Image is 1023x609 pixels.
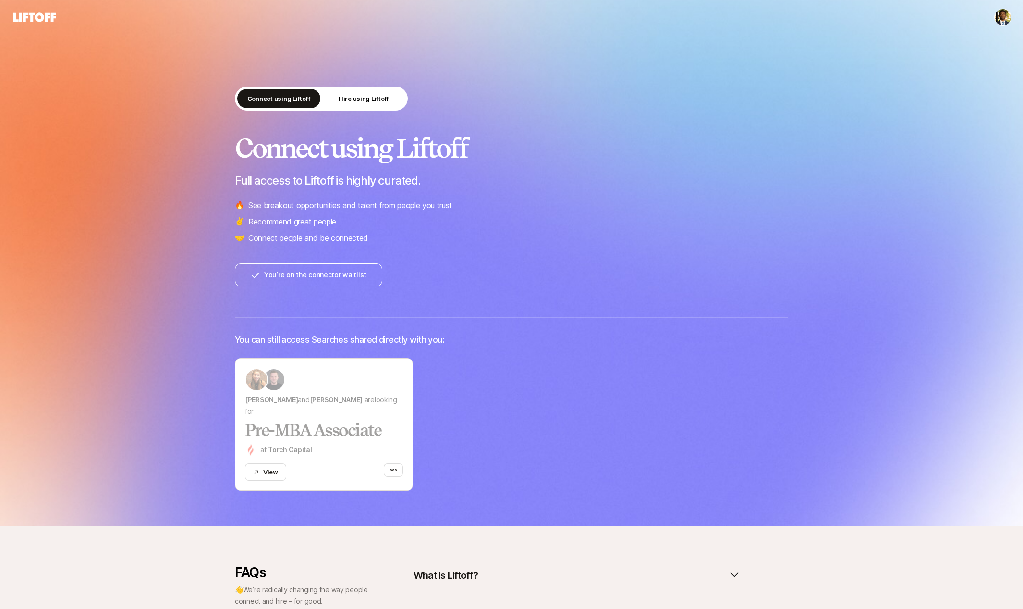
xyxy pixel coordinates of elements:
p: Recommend great people [248,215,336,228]
img: Cameron Baker [995,9,1011,25]
p: See breakout opportunities and talent from people you trust [248,199,452,211]
span: We’re radically changing the way people connect and hire – for good. [235,585,368,605]
button: View [245,463,286,481]
p: Full access to Liftoff is highly curated. [235,174,788,187]
p: FAQs [235,565,369,580]
span: ✌️ [235,215,244,228]
p: Connect people and be connected [248,232,368,244]
p: What is Liftoff? [414,569,478,582]
p: Hire using Liftoff [339,94,389,103]
button: What is Liftoff? [414,565,740,586]
button: Cameron Baker [994,9,1011,26]
p: 👋 [235,584,369,607]
span: 🔥 [235,199,244,211]
p: You can still access Searches shared directly with you: [235,333,444,347]
button: You’re on the connector waitlist [235,263,382,286]
span: 🤝 [235,232,244,244]
h2: Connect using Liftoff [235,134,788,162]
p: Connect using Liftoff [247,94,311,103]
